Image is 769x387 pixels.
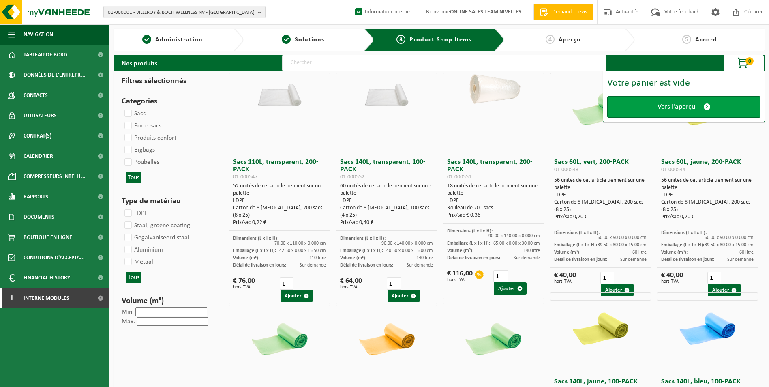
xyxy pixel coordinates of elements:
span: Délai de livraison en jours: [447,256,500,260]
h2: Nos produits [114,55,165,71]
a: Demande devis [533,4,593,20]
img: 01-000547 [245,73,314,108]
span: 39.50 x 30.00 x 15.00 cm [705,243,754,247]
span: 42.50 x 0.00 x 15.50 cm [279,248,326,253]
div: 56 unités de cet article tiennent sur une palette [554,177,647,221]
strong: ONLINE SALES TEAM NIVELLES [450,9,521,15]
span: Demande devis [550,8,589,16]
button: Ajouter [708,284,741,296]
span: 110 litre [309,256,326,260]
div: Rouleau de 200 sacs [447,204,540,212]
label: Staal, groene coating [123,219,190,232]
span: 140 litre [523,248,540,253]
span: 1 [142,35,151,44]
span: 90.00 x 140.00 x 0.000 cm [488,234,540,239]
h3: Filtres sélectionnés [122,75,214,87]
label: Min. [122,309,134,315]
div: € 40,00 [554,272,576,284]
span: 4 [546,35,555,44]
button: Ajouter [281,290,313,302]
span: 40.50 x 0.00 x 15.00 cm [386,248,433,253]
img: 01-000548 [245,303,314,372]
span: Documents [24,207,54,227]
label: Gegalvaniseerd staal [123,232,189,244]
div: Carton de 8 [MEDICAL_DATA], 100 sacs (4 x 25) [340,204,433,219]
div: € 76,00 [233,277,255,290]
span: Volume (m³): [661,250,688,255]
div: Prix/sac 0,40 € [340,219,433,226]
label: Produits confort [123,132,176,144]
span: Volume (m³): [447,248,473,253]
span: Sur demande [407,263,433,268]
span: 60.00 x 90.00 x 0.000 cm [598,235,647,240]
span: Délai de livraison en jours: [233,263,286,268]
span: Dimensions (L x l x H): [340,236,386,241]
div: Prix/sac 0,20 € [554,213,647,221]
span: Délai de livraison en jours: [554,257,607,262]
input: 1 [493,270,507,282]
span: hors TVA [447,277,473,282]
h3: Volume (m³) [122,295,214,307]
button: Ajouter [494,282,527,295]
button: 0 [724,55,764,71]
div: Prix/sac 0,20 € [661,213,754,221]
label: Max. [122,318,135,325]
label: Metaal [123,256,153,268]
span: Emballage (L x l x H): [233,248,276,253]
span: Utilisateurs [24,105,57,126]
span: Contrat(s) [24,126,51,146]
span: Navigation [24,24,53,45]
img: 01-000552 [352,73,421,108]
div: Prix/sac € 0,36 [447,212,540,219]
span: Délai de livraison en jours: [661,257,714,262]
span: Vers l'aperçu [658,103,695,111]
span: 5 [682,35,691,44]
span: 2 [282,35,291,44]
label: Bigbags [123,144,155,156]
input: 1 [707,272,721,284]
label: Information interne [353,6,410,18]
input: Chercher [282,55,606,71]
input: 1 [280,277,293,290]
label: Poubelles [123,156,159,168]
span: Volume (m³): [340,256,366,260]
span: Sur demande [727,257,754,262]
a: 5Accord [639,35,761,45]
img: 01-000553 [459,303,528,372]
span: I [8,288,15,308]
span: Dimensions (L x l x H): [233,236,278,241]
button: Tous [126,172,141,183]
span: Calendrier [24,146,53,166]
span: 0 [745,57,754,65]
a: 4Aperçu [508,35,618,45]
span: Conditions d'accepta... [24,247,85,268]
div: LDPE [233,197,326,204]
img: 01-000551 [459,73,528,108]
label: LDPE [123,207,148,219]
span: 140 litre [416,256,433,260]
a: 3Product Shop Items [380,35,488,45]
div: Carton de 8 [MEDICAL_DATA], 200 sacs (8 x 25) [661,199,754,213]
span: Sur demande [620,257,647,262]
span: 60 litre [632,250,647,255]
span: Délai de livraison en jours: [340,263,393,268]
span: 3 [396,35,405,44]
img: 01-000549 [352,303,421,372]
span: Dimensions (L x l x H): [554,230,600,235]
div: 60 unités de cet article tiennent sur une palette [340,183,433,226]
div: Votre panier est vide [607,78,760,88]
span: 01-000547 [233,174,257,180]
span: Financial History [24,268,70,288]
span: Administration [155,37,203,43]
a: Vers l'aperçu [607,96,760,118]
div: € 116,00 [447,270,473,282]
span: Accord [695,37,717,43]
div: 56 unités de cet article tiennent sur une palette [661,177,754,221]
div: LDPE [447,197,540,204]
span: hors TVA [340,285,362,290]
span: Emballage (L x l x H): [661,243,704,247]
span: Dimensions (L x l x H): [447,229,493,234]
button: Ajouter [388,290,420,302]
span: 90.00 x 140.00 x 0.000 cm [381,241,433,246]
span: Volume (m³): [554,250,580,255]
